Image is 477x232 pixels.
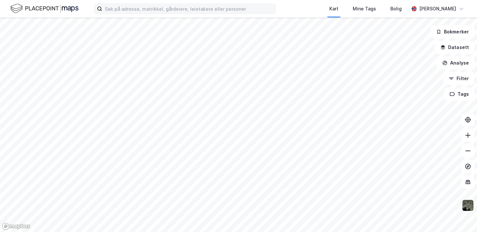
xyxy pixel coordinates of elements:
[102,4,275,14] input: Søk på adresse, matrikkel, gårdeiere, leietakere eller personer
[444,88,474,101] button: Tags
[445,201,477,232] iframe: Chat Widget
[329,5,338,13] div: Kart
[443,72,474,85] button: Filter
[435,41,474,54] button: Datasett
[462,199,474,212] img: 9k=
[431,25,474,38] button: Bokmerker
[10,3,79,14] img: logo.f888ab2527a4732fd821a326f86c7f29.svg
[390,5,402,13] div: Bolig
[419,5,456,13] div: [PERSON_NAME]
[353,5,376,13] div: Mine Tags
[2,223,31,230] a: Mapbox homepage
[445,201,477,232] div: Kontrollprogram for chat
[437,56,474,69] button: Analyse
